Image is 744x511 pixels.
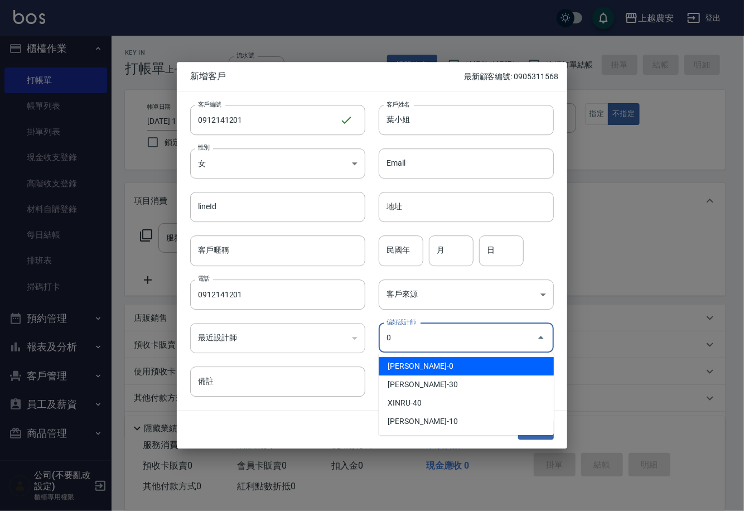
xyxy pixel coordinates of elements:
li: [PERSON_NAME]-30 [379,375,554,394]
li: [PERSON_NAME]-10 [379,412,554,431]
button: Close [532,329,550,347]
label: 客戶編號 [198,100,221,108]
li: [PERSON_NAME]-0 [379,357,554,375]
li: XINRU-40 [379,394,554,412]
div: 女 [190,148,365,179]
p: 最新顧客編號: 0905311568 [464,71,558,83]
label: 性別 [198,143,210,152]
label: 客戶姓名 [387,100,410,108]
label: 偏好設計師 [387,318,416,326]
span: 新增客戶 [190,71,464,82]
label: 電話 [198,274,210,283]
